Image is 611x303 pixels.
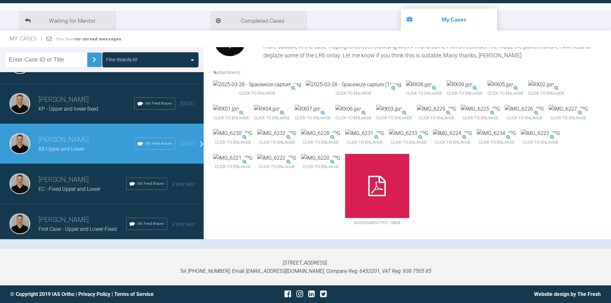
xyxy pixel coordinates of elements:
div: Filter Boards: All [106,56,137,63]
img: RX06.jpg [335,105,361,113]
span: Click to enlarge [306,88,401,98]
span: Click to enlarge [376,113,412,123]
span: Click to enlarge [528,88,564,98]
span: Click to enlarge [345,138,384,147]
span: Click to enlarge [389,138,428,147]
span: IAS Fixed Braces [145,141,172,147]
li: My Cases [401,9,497,30]
img: IMG_6221.JPG [213,154,252,162]
strong: no unread messages [76,37,122,41]
img: IMG_6222.JPG [257,154,296,162]
span: Click to enlarge [295,113,331,123]
span: Click to enlarge [488,88,523,98]
img: IMG_6229.JPG [417,105,456,113]
span: [DATE] [180,101,195,107]
img: RX02.jpg [528,80,554,89]
img: chevronRight.28bd32b0.svg [89,55,99,65]
img: RX01.jpg [213,105,239,113]
span: Click to enlarge [301,138,340,147]
span: Click to enlarge [549,113,588,123]
span: Click to enlarge [257,162,296,172]
h3: [PERSON_NAME] [38,94,134,105]
span: KP - Upper and lower fixed [38,106,98,112]
img: Stephen McCrory [10,214,30,234]
span: Click to enlarge [213,113,249,123]
span: Click to enlarge [521,138,560,147]
img: IMG_6223.JPG [521,129,560,138]
img: IMG_6225.JPG [461,105,500,113]
span: a year ago [172,181,195,187]
span: Click to enlarge [417,113,456,123]
img: IMG_6232.JPG [257,129,296,138]
span: Click to enlarge [301,162,340,172]
h3: [PERSON_NAME] [38,174,126,185]
span: IAS Fixed Braces [145,101,172,106]
span: IAS Fixed Braces [137,181,164,187]
span: My Cases [10,36,43,42]
img: IMG_6230.JPG [213,129,252,138]
img: Stephen McCrory [10,93,30,114]
span: Click to enlarge [461,113,500,123]
img: IMG_6227.JPG [549,105,588,113]
h3: [PERSON_NAME] [38,215,126,225]
li: Completed Cases [210,11,306,30]
span: Click to enlarge [257,138,296,147]
span: Click to enlarge [213,88,301,98]
li: Waiting for Mentor [19,11,115,30]
span: Click to enlarge [213,162,252,172]
p: [STREET_ADDRESS]. Tel: [PHONE_NUMBER], Email: [EMAIL_ADDRESS][DOMAIN_NAME], Company Reg: 6452201,... [10,259,601,275]
span: [DATE] [180,141,195,147]
span: Click to enlarge [433,138,472,147]
span: EC - Fixed Upper and Lower [38,186,100,192]
img: 2025-03-28 - Spacewize capture.png [213,80,301,89]
img: RX05.jpg [488,80,513,89]
span: BA Upper and Lower [38,146,84,152]
img: RX03.jpg [376,105,402,113]
span: First Case - Upper and Lower Fixed [38,226,117,232]
img: 2025-03-28 - Spacewize capture (1).png [306,80,401,89]
span: Click to enlarge [406,88,442,98]
span: Click to enlarge [213,138,252,147]
span: Click to enlarge [505,113,544,123]
span: Assessment.pdf - 38KB [345,218,409,228]
img: IMG_6224.JPG [433,129,472,138]
span: IAS Fixed Braces [137,221,164,227]
a: Privacy Policy [78,291,110,297]
img: IMG_6220.JPG [301,154,340,162]
div: © Copyright 2019 IAS Ortho | | [10,290,207,299]
span: Click to enlarge [477,138,516,147]
h4: Attachments [213,69,606,76]
img: RX07.jpg [295,105,320,113]
span: Click to enlarge [447,88,483,98]
span: a year ago [172,221,195,227]
img: Stephen McCrory [10,173,30,194]
a: Website design by The Fresh [534,291,601,297]
img: Stephen McCrory [10,133,30,154]
img: IMG_6228.JPG [301,129,340,138]
img: RX08.jpg [406,80,432,89]
img: IMG_6231.JPG [345,129,384,138]
img: IMG_6233.JPG [389,129,428,138]
img: IMG_6226.JPG [505,105,544,113]
h3: [PERSON_NAME] [38,134,134,145]
img: RX09.jpg [447,80,472,89]
input: Enter Case ID or Title [5,53,87,67]
img: IMG_6234.JPG [477,129,516,138]
a: Terms of Service [114,291,154,297]
span: Click to enlarge [254,113,290,123]
span: Click to enlarge [335,113,371,123]
img: RX04.jpg [254,105,280,113]
span: You have [56,37,122,41]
